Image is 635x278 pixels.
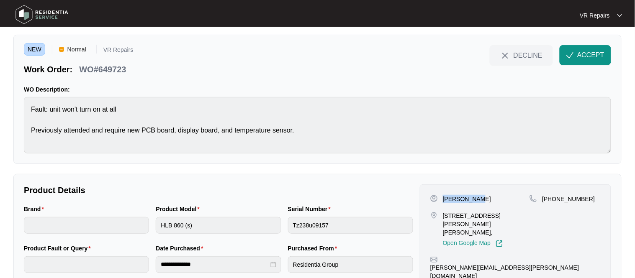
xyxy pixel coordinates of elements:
[566,51,574,59] img: check-Icon
[288,205,334,213] label: Serial Number
[156,244,206,252] label: Date Purchased
[24,43,45,56] span: NEW
[24,217,149,234] input: Brand
[156,217,281,234] input: Product Model
[288,217,413,234] input: Serial Number
[59,47,64,52] img: Vercel Logo
[430,256,438,263] img: map-pin
[580,11,610,20] p: VR Repairs
[24,85,611,94] p: WO Description:
[161,260,268,269] input: Date Purchased
[490,45,553,65] button: close-IconDECLINE
[24,64,72,75] p: Work Order:
[103,47,134,56] p: VR Repairs
[443,195,491,203] p: [PERSON_NAME]
[24,97,611,153] textarea: Fault: unit won't turn on at all Previously attended and require new PCB board, display board, an...
[156,205,203,213] label: Product Model
[430,195,438,202] img: user-pin
[13,2,71,27] img: residentia service logo
[288,244,341,252] label: Purchased From
[530,195,537,202] img: map-pin
[430,212,438,219] img: map-pin
[64,43,90,56] span: Normal
[288,256,413,273] input: Purchased From
[24,256,149,273] input: Product Fault or Query
[24,184,413,196] p: Product Details
[496,240,503,247] img: Link-External
[617,13,622,18] img: dropdown arrow
[577,50,604,60] span: ACCEPT
[79,64,126,75] p: WO#649723
[514,51,542,60] span: DECLINE
[443,240,503,247] a: Open Google Map
[542,195,595,203] p: [PHONE_NUMBER]
[24,244,94,252] label: Product Fault or Query
[500,51,510,61] img: close-Icon
[24,205,47,213] label: Brand
[443,212,530,237] p: [STREET_ADDRESS][PERSON_NAME][PERSON_NAME],
[560,45,611,65] button: check-IconACCEPT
